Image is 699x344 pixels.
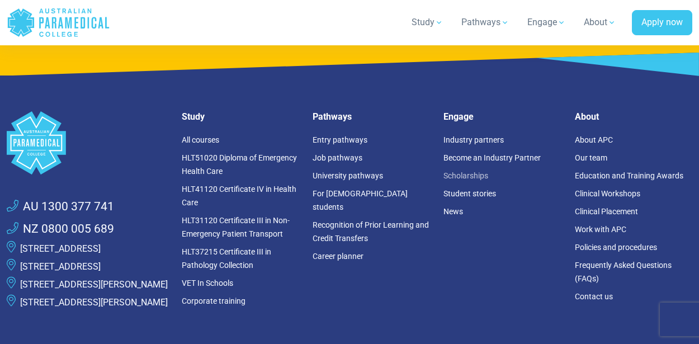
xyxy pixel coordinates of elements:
a: About [577,7,623,38]
a: About APC [575,135,613,144]
a: All courses [182,135,219,144]
a: Engage [521,7,573,38]
a: HLT41120 Certificate IV in Health Care [182,185,296,207]
a: For [DEMOGRAPHIC_DATA] students [313,189,408,211]
a: [STREET_ADDRESS] [20,261,101,272]
a: Frequently Asked Questions (FAQs) [575,261,672,283]
a: Student stories [443,189,496,198]
a: Pathways [455,7,516,38]
a: Become an Industry Partner [443,153,541,162]
a: Australian Paramedical College [7,4,110,41]
a: University pathways [313,171,383,180]
a: Industry partners [443,135,504,144]
a: Contact us [575,292,613,301]
a: Education and Training Awards [575,171,683,180]
a: AU 1300 377 741 [7,198,114,216]
a: Apply now [632,10,692,36]
a: HLT51020 Diploma of Emergency Health Care [182,153,297,176]
a: Recognition of Prior Learning and Credit Transfers [313,220,429,243]
a: Career planner [313,252,363,261]
h5: Engage [443,111,561,122]
a: Policies and procedures [575,243,657,252]
a: Our team [575,153,607,162]
a: Space [7,111,168,175]
a: Corporate training [182,296,245,305]
a: Job pathways [313,153,362,162]
a: Work with APC [575,225,626,234]
a: Scholarships [443,171,488,180]
a: News [443,207,463,216]
a: HLT31120 Certificate III in Non-Emergency Patient Transport [182,216,290,238]
h5: Study [182,111,299,122]
h5: Pathways [313,111,430,122]
a: Clinical Placement [575,207,638,216]
a: Study [405,7,450,38]
a: Entry pathways [313,135,367,144]
a: Clinical Workshops [575,189,640,198]
a: HLT37215 Certificate III in Pathology Collection [182,247,271,270]
a: [STREET_ADDRESS][PERSON_NAME] [20,297,168,308]
a: [STREET_ADDRESS][PERSON_NAME] [20,279,168,290]
a: NZ 0800 005 689 [7,220,114,238]
a: VET In Schools [182,279,233,288]
h5: About [575,111,692,122]
a: [STREET_ADDRESS] [20,243,101,254]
